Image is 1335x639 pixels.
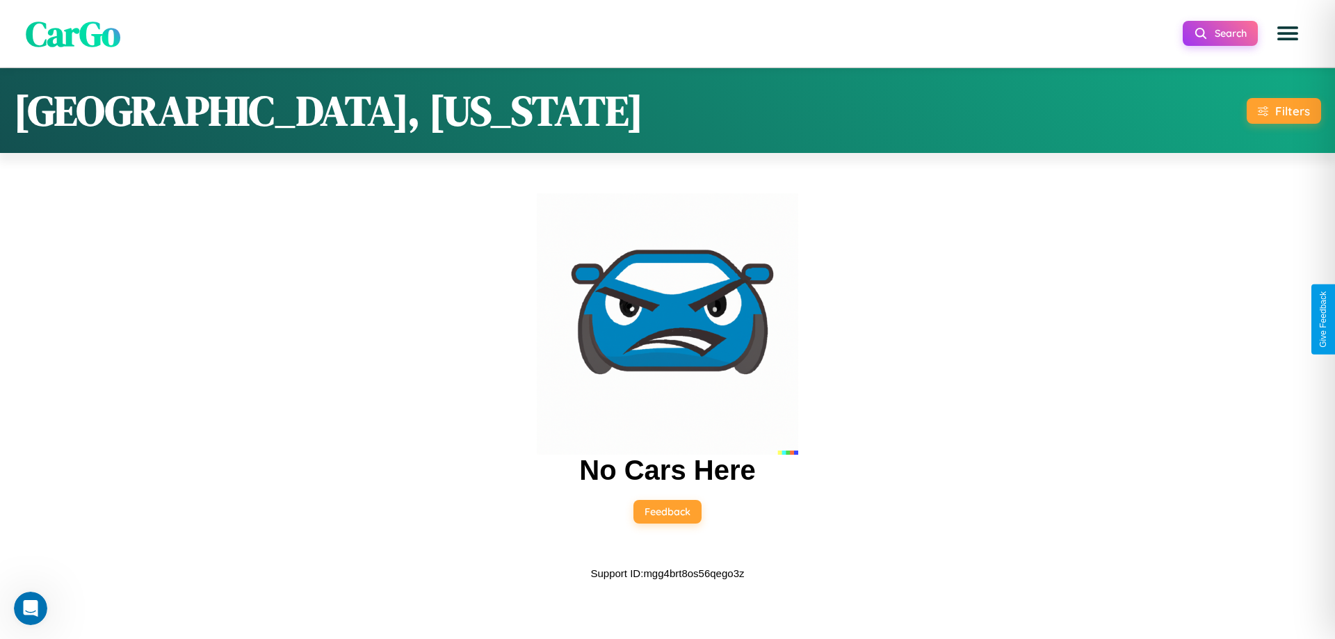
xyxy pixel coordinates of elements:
[1275,104,1310,118] div: Filters
[579,455,755,486] h2: No Cars Here
[1318,291,1328,348] div: Give Feedback
[26,9,120,57] span: CarGo
[1215,27,1247,40] span: Search
[1268,14,1307,53] button: Open menu
[537,193,798,455] img: car
[633,500,702,524] button: Feedback
[14,82,643,139] h1: [GEOGRAPHIC_DATA], [US_STATE]
[1183,21,1258,46] button: Search
[591,564,745,583] p: Support ID: mgg4brt8os56qego3z
[14,592,47,625] iframe: Intercom live chat
[1247,98,1321,124] button: Filters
